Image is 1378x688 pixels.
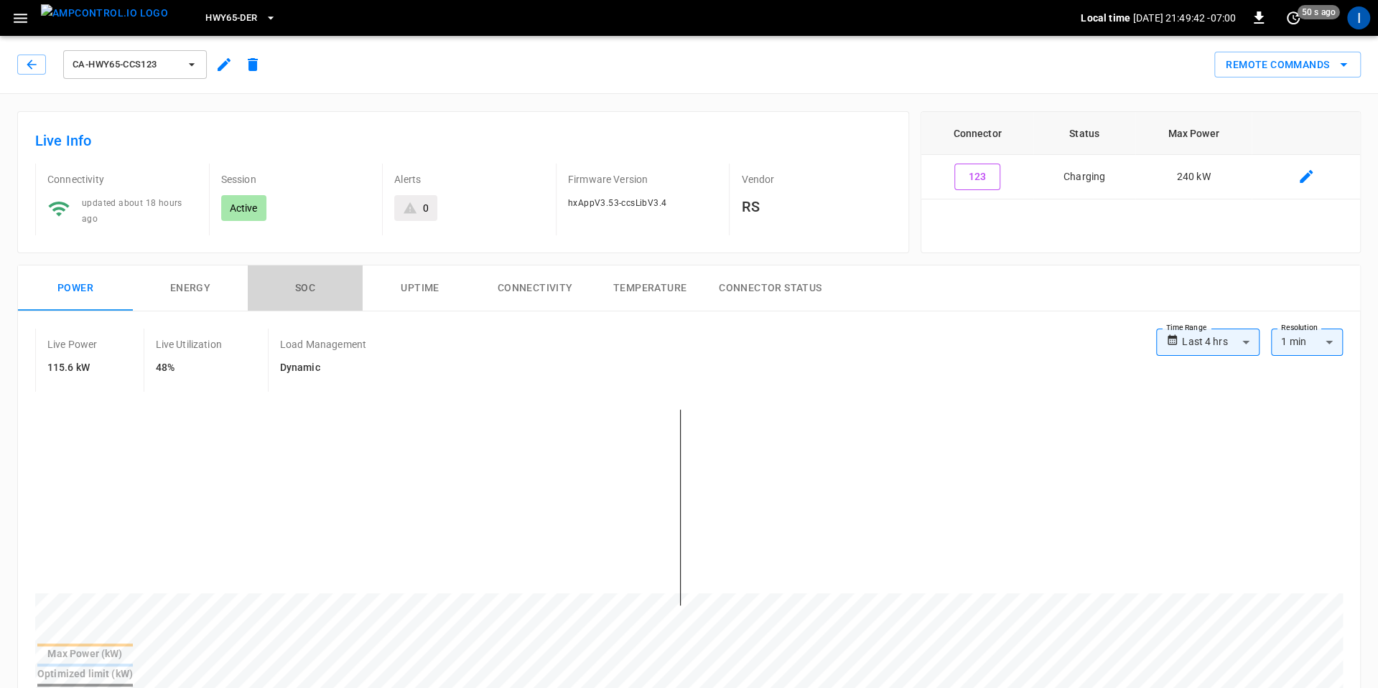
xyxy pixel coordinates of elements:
[568,198,666,208] span: hxAppV3.53-ccsLibV3.4
[221,172,371,187] p: Session
[1182,329,1260,356] div: Last 4 hrs
[280,360,366,376] h6: Dynamic
[741,195,891,218] h6: RS
[133,265,248,311] button: Energy
[1281,322,1317,334] label: Resolution
[954,164,1000,190] button: 123
[1271,329,1343,356] div: 1 min
[1135,112,1252,155] th: Max Power
[1214,52,1361,78] button: Remote Commands
[1081,11,1130,25] p: Local time
[1033,155,1135,199] td: Charging
[1135,155,1252,199] td: 240 kW
[423,201,429,215] div: 0
[200,4,281,32] button: HWY65-DER
[363,265,478,311] button: Uptime
[156,360,222,376] h6: 48%
[230,201,258,215] p: Active
[280,337,366,352] p: Load Management
[47,172,197,187] p: Connectivity
[35,129,891,152] h6: Live Info
[568,172,718,187] p: Firmware Version
[205,10,257,27] span: HWY65-DER
[1214,52,1361,78] div: remote commands options
[73,57,179,73] span: ca-hwy65-ccs123
[592,265,707,311] button: Temperature
[47,337,98,352] p: Live Power
[707,265,833,311] button: Connector Status
[82,198,182,224] span: updated about 18 hours ago
[18,265,133,311] button: Power
[1298,5,1340,19] span: 50 s ago
[1033,112,1135,155] th: Status
[41,4,168,22] img: ampcontrol.io logo
[248,265,363,311] button: SOC
[921,112,1360,199] table: connector table
[47,360,98,376] h6: 115.6 kW
[1347,6,1370,29] div: profile-icon
[921,112,1033,155] th: Connector
[478,265,592,311] button: Connectivity
[1166,322,1206,334] label: Time Range
[741,172,891,187] p: Vendor
[1282,6,1305,29] button: set refresh interval
[156,337,222,352] p: Live Utilization
[63,50,207,79] button: ca-hwy65-ccs123
[1133,11,1236,25] p: [DATE] 21:49:42 -07:00
[394,172,544,187] p: Alerts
